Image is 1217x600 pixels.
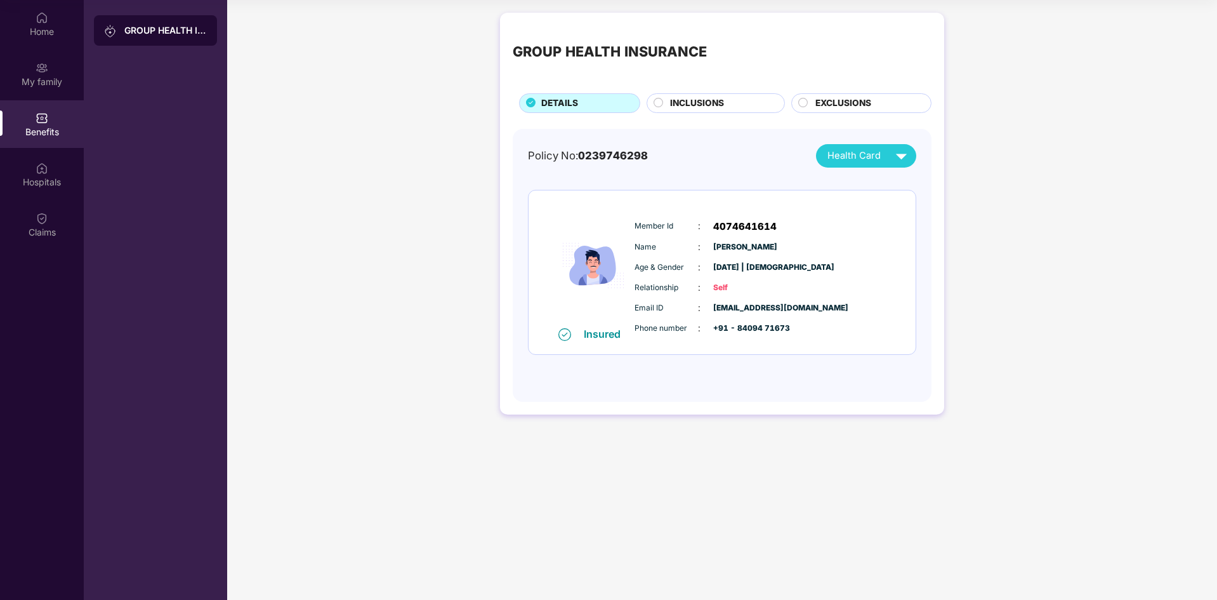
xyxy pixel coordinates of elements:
span: Email ID [635,302,698,314]
span: Relationship [635,282,698,294]
span: : [698,281,701,295]
span: Health Card [827,149,881,163]
span: +91 - 84094 71673 [713,323,777,335]
span: : [698,240,701,254]
span: EXCLUSIONS [815,97,871,110]
span: Member Id [635,220,698,232]
img: svg+xml;base64,PHN2ZyB4bWxucz0iaHR0cDovL3d3dy53My5vcmcvMjAwMC9zdmciIHdpZHRoPSIxNiIgaGVpZ2h0PSIxNi... [558,328,571,341]
img: svg+xml;base64,PHN2ZyBpZD0iQmVuZWZpdHMiIHhtbG5zPSJodHRwOi8vd3d3LnczLm9yZy8yMDAwL3N2ZyIgd2lkdGg9Ij... [36,112,48,124]
div: Insured [584,328,628,340]
span: : [698,219,701,233]
span: [DATE] | [DEMOGRAPHIC_DATA] [713,262,777,274]
img: svg+xml;base64,PHN2ZyB3aWR0aD0iMjAiIGhlaWdodD0iMjAiIHZpZXdCb3g9IjAgMCAyMCAyMCIgZmlsbD0ibm9uZSIgeG... [104,25,117,37]
img: svg+xml;base64,PHN2ZyBpZD0iQ2xhaW0iIHhtbG5zPSJodHRwOi8vd3d3LnczLm9yZy8yMDAwL3N2ZyIgd2lkdGg9IjIwIi... [36,212,48,225]
span: [PERSON_NAME] [713,241,777,253]
span: : [698,321,701,335]
span: 4074641614 [713,219,777,234]
button: Health Card [816,144,916,168]
div: Policy No: [528,147,648,164]
span: Name [635,241,698,253]
span: : [698,260,701,274]
span: : [698,301,701,315]
img: svg+xml;base64,PHN2ZyB4bWxucz0iaHR0cDovL3d3dy53My5vcmcvMjAwMC9zdmciIHZpZXdCb3g9IjAgMCAyNCAyNCIgd2... [890,145,912,167]
div: GROUP HEALTH INSURANCE [124,24,207,37]
span: [EMAIL_ADDRESS][DOMAIN_NAME] [713,302,777,314]
img: svg+xml;base64,PHN2ZyB3aWR0aD0iMjAiIGhlaWdodD0iMjAiIHZpZXdCb3g9IjAgMCAyMCAyMCIgZmlsbD0ibm9uZSIgeG... [36,62,48,74]
span: Phone number [635,323,698,335]
span: DETAILS [541,97,578,110]
span: Age & Gender [635,262,698,274]
span: 0239746298 [578,149,648,162]
span: Self [713,282,777,294]
img: svg+xml;base64,PHN2ZyBpZD0iSG9zcGl0YWxzIiB4bWxucz0iaHR0cDovL3d3dy53My5vcmcvMjAwMC9zdmciIHdpZHRoPS... [36,162,48,175]
div: GROUP HEALTH INSURANCE [513,41,707,62]
span: INCLUSIONS [670,97,724,110]
img: svg+xml;base64,PHN2ZyBpZD0iSG9tZSIgeG1sbnM9Imh0dHA6Ly93d3cudzMub3JnLzIwMDAvc3ZnIiB3aWR0aD0iMjAiIG... [36,11,48,24]
img: icon [555,204,631,328]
